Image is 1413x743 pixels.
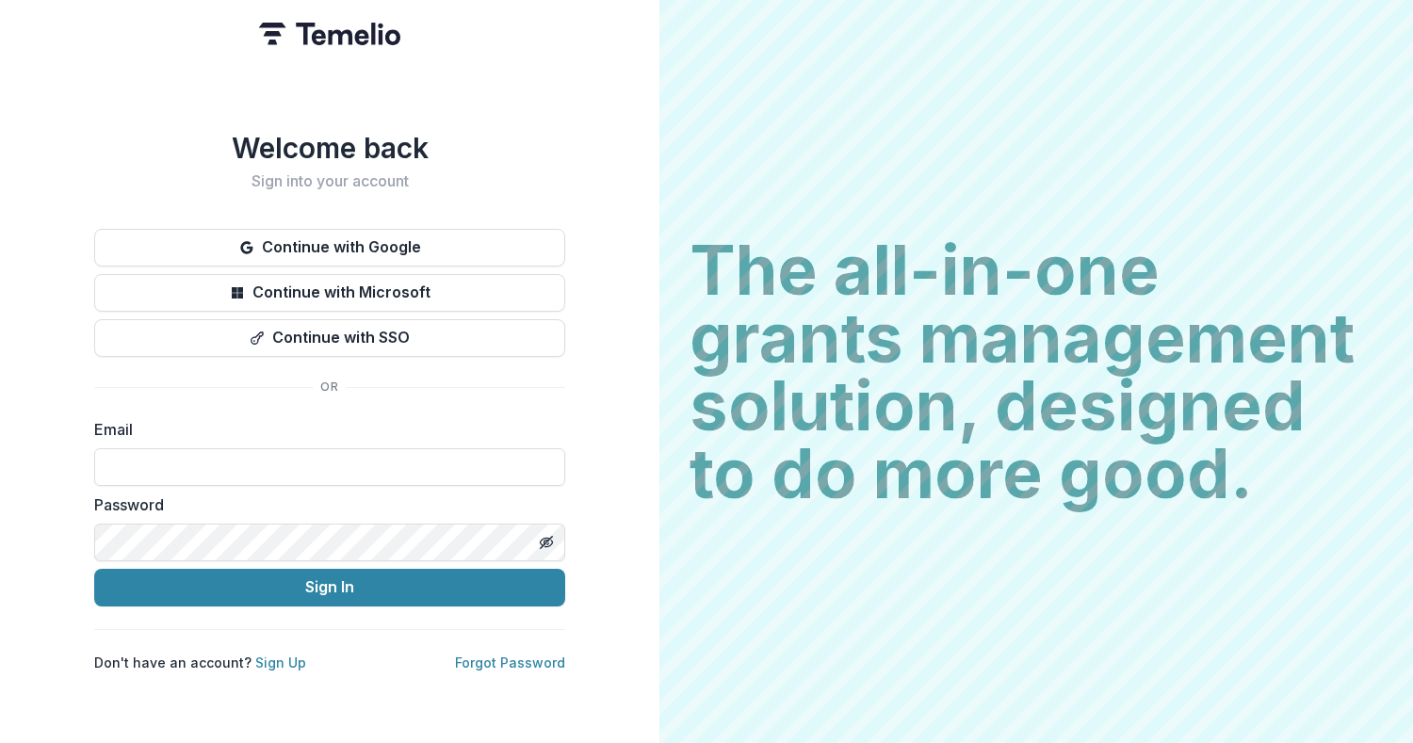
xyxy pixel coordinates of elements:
[531,527,561,557] button: Toggle password visibility
[94,172,565,190] h2: Sign into your account
[259,23,400,45] img: Temelio
[94,493,554,516] label: Password
[255,654,306,670] a: Sign Up
[94,569,565,606] button: Sign In
[94,274,565,312] button: Continue with Microsoft
[94,319,565,357] button: Continue with SSO
[94,653,306,672] p: Don't have an account?
[94,131,565,165] h1: Welcome back
[94,418,554,441] label: Email
[455,654,565,670] a: Forgot Password
[94,229,565,267] button: Continue with Google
